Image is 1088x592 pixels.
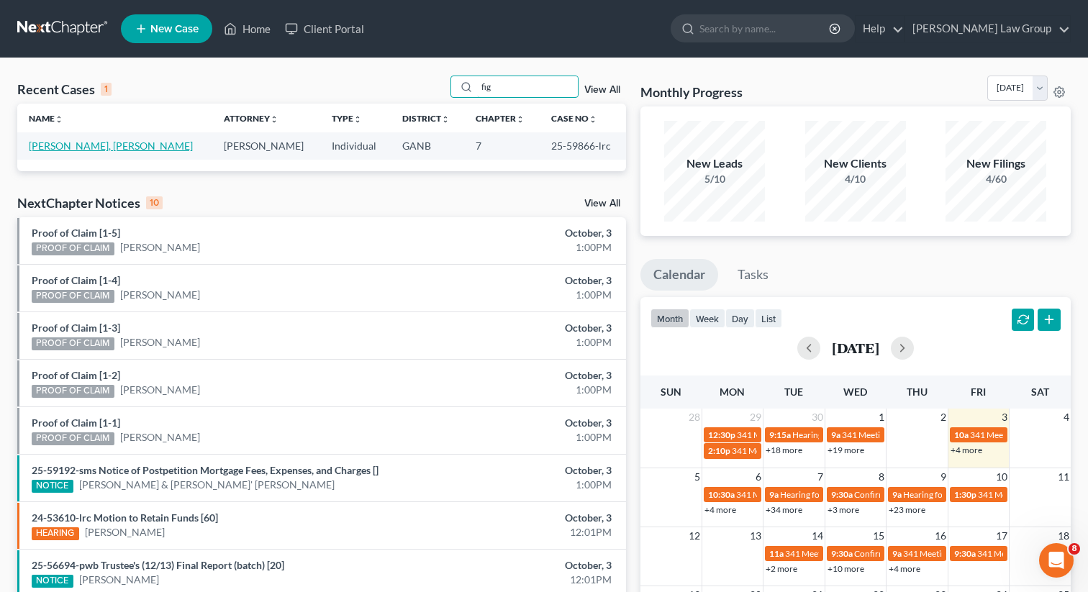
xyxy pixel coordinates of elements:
[217,16,278,42] a: Home
[640,83,743,101] h3: Monthly Progress
[32,337,114,350] div: PROOF OF CLAIM
[843,386,867,398] span: Wed
[427,430,611,445] div: 1:00PM
[708,489,735,500] span: 10:30a
[805,172,906,186] div: 4/10
[353,115,362,124] i: unfold_more
[120,383,200,397] a: [PERSON_NAME]
[889,504,925,515] a: +23 more
[856,16,904,42] a: Help
[32,416,120,429] a: Proof of Claim [1-1]
[971,386,986,398] span: Fri
[427,383,611,397] div: 1:00PM
[427,335,611,350] div: 1:00PM
[831,548,853,559] span: 9:30a
[903,548,1033,559] span: 341 Meeting for [PERSON_NAME]
[32,511,218,524] a: 24-53610-lrc Motion to Retain Funds [60]
[832,340,879,355] h2: [DATE]
[708,445,730,456] span: 2:10p
[664,172,765,186] div: 5/10
[785,548,915,559] span: 341 Meeting for [PERSON_NAME]
[476,113,525,124] a: Chapterunfold_more
[640,259,718,291] a: Calendar
[816,468,825,486] span: 7
[32,227,120,239] a: Proof of Claim [1-5]
[32,527,79,540] div: HEARING
[17,81,112,98] div: Recent Cases
[810,527,825,545] span: 14
[32,432,114,445] div: PROOF OF CLAIM
[320,132,391,159] td: Individual
[477,76,578,97] input: Search by name...
[278,16,371,42] a: Client Portal
[32,480,73,493] div: NOTICE
[85,525,165,539] a: [PERSON_NAME]
[946,172,1046,186] div: 4/60
[766,504,802,515] a: +34 more
[17,194,163,211] div: NextChapter Notices
[831,489,853,500] span: 9:30a
[693,468,702,486] span: 5
[427,558,611,573] div: October, 3
[766,563,797,574] a: +2 more
[101,83,112,96] div: 1
[792,429,905,440] span: Hearing for [PERSON_NAME]
[737,429,910,440] span: 341 Meeting for [PERSON_NAME][US_STATE]
[892,489,902,500] span: 9a
[736,489,866,500] span: 341 Meeting for [PERSON_NAME]
[402,113,450,124] a: Districtunfold_more
[32,290,114,303] div: PROOF OF CLAIM
[699,15,831,42] input: Search by name...
[687,527,702,545] span: 12
[828,563,864,574] a: +10 more
[29,113,63,124] a: Nameunfold_more
[1056,527,1071,545] span: 18
[1056,468,1071,486] span: 11
[540,132,626,159] td: 25-59866-lrc
[146,196,163,209] div: 10
[650,309,689,328] button: month
[427,226,611,240] div: October, 3
[427,416,611,430] div: October, 3
[780,489,892,500] span: Hearing for [PERSON_NAME]
[584,85,620,95] a: View All
[946,155,1046,172] div: New Filings
[1062,409,1071,426] span: 4
[907,386,928,398] span: Thu
[32,575,73,588] div: NOTICE
[664,155,765,172] div: New Leads
[79,478,335,492] a: [PERSON_NAME] & [PERSON_NAME]' [PERSON_NAME]
[954,429,969,440] span: 10a
[79,573,159,587] a: [PERSON_NAME]
[748,527,763,545] span: 13
[939,468,948,486] span: 9
[892,548,902,559] span: 9a
[889,563,920,574] a: +4 more
[933,527,948,545] span: 16
[871,527,886,545] span: 15
[828,504,859,515] a: +3 more
[877,468,886,486] span: 8
[687,409,702,426] span: 28
[270,115,278,124] i: unfold_more
[441,115,450,124] i: unfold_more
[120,240,200,255] a: [PERSON_NAME]
[905,16,1070,42] a: [PERSON_NAME] Law Group
[551,113,597,124] a: Case Nounfold_more
[1000,409,1009,426] span: 3
[766,445,802,455] a: +18 more
[427,511,611,525] div: October, 3
[427,463,611,478] div: October, 3
[939,409,948,426] span: 2
[32,242,114,255] div: PROOF OF CLAIM
[828,445,864,455] a: +19 more
[584,199,620,209] a: View All
[32,385,114,398] div: PROOF OF CLAIM
[32,464,378,476] a: 25-59192-sms Notice of Postpetition Mortgage Fees, Expenses, and Charges []
[708,429,735,440] span: 12:30p
[391,132,464,159] td: GANB
[704,504,736,515] a: +4 more
[212,132,319,159] td: [PERSON_NAME]
[516,115,525,124] i: unfold_more
[877,409,886,426] span: 1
